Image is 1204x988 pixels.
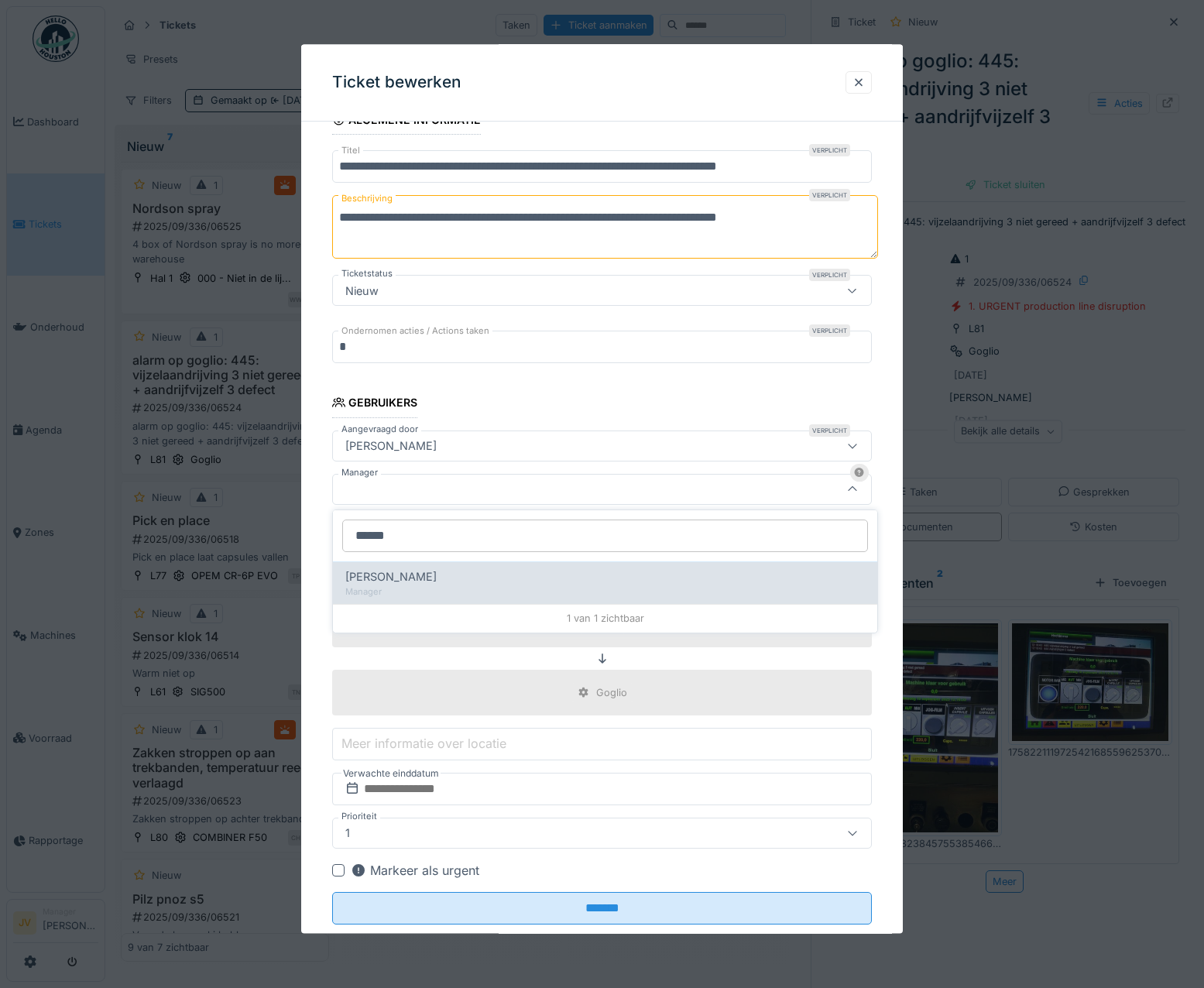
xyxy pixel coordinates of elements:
[339,825,356,842] div: 1
[341,765,441,782] label: Verwachte einddatum
[345,585,865,599] div: Manager
[809,190,850,202] div: Verplicht
[338,325,492,338] label: Ondernomen acties / Actions taken
[345,568,437,585] span: [PERSON_NAME]
[338,466,381,479] label: Manager
[338,735,509,753] label: Meer informatie over locatie
[332,73,461,92] h3: Ticket bewerken
[351,861,479,880] div: Markeer als urgent
[338,423,421,436] label: Aangevraagd door
[809,424,850,437] div: Verplicht
[332,392,418,418] div: Gebruikers
[338,145,363,158] label: Titel
[333,604,877,632] div: 1 van 1 zichtbaar
[809,269,850,282] div: Verplicht
[339,437,443,455] div: [PERSON_NAME]
[332,109,482,136] div: Algemene informatie
[809,145,850,157] div: Verplicht
[338,810,380,823] label: Prioriteit
[338,190,396,209] label: Beschrijving
[809,325,850,338] div: Verplicht
[338,268,396,281] label: Ticketstatus
[596,685,627,700] div: Goglio
[339,283,385,300] div: Nieuw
